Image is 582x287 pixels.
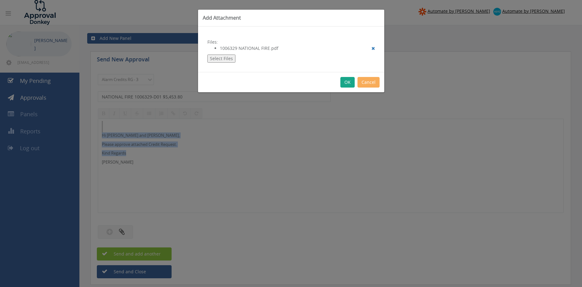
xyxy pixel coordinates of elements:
[198,26,384,72] div: Files:
[207,55,235,63] button: Select Files
[220,45,375,51] li: 1006329 NATIONAL FIRE.pdf
[340,77,355,88] button: OK
[203,14,380,22] h3: Add Attachment
[357,77,380,88] button: Cancel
